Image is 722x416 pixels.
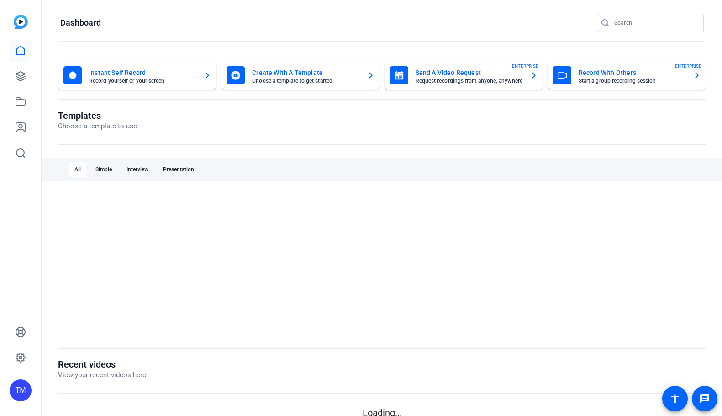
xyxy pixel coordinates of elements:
img: blue-gradient.svg [14,15,28,29]
mat-icon: message [699,393,710,404]
div: All [69,162,86,177]
h1: Dashboard [60,17,101,28]
div: Presentation [158,162,200,177]
span: ENTERPRISE [675,63,701,69]
h1: Templates [58,110,137,121]
mat-card-title: Send A Video Request [416,67,523,78]
button: Record With OthersStart a group recording sessionENTERPRISE [548,61,706,90]
div: TM [10,379,32,401]
mat-card-title: Record With Others [579,67,686,78]
mat-card-subtitle: Start a group recording session [579,78,686,84]
p: Choose a template to use [58,121,137,132]
mat-card-subtitle: Request recordings from anyone, anywhere [416,78,523,84]
h1: Recent videos [58,359,146,370]
button: Send A Video RequestRequest recordings from anyone, anywhereENTERPRISE [385,61,543,90]
div: Simple [90,162,117,177]
mat-card-title: Create With A Template [252,67,359,78]
mat-card-subtitle: Choose a template to get started [252,78,359,84]
div: Interview [121,162,154,177]
p: View your recent videos here [58,370,146,380]
mat-icon: accessibility [669,393,680,404]
mat-card-subtitle: Record yourself or your screen [89,78,196,84]
mat-card-title: Instant Self Record [89,67,196,78]
button: Create With A TemplateChoose a template to get started [221,61,379,90]
input: Search [614,17,696,28]
span: ENTERPRISE [512,63,538,69]
button: Instant Self RecordRecord yourself or your screen [58,61,216,90]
